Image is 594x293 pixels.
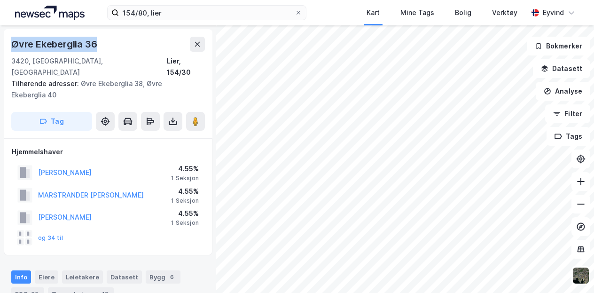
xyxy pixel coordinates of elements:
span: Tilhørende adresser: [11,79,81,87]
div: Hjemmelshaver [12,146,204,158]
div: Eiere [35,270,58,284]
div: Verktøy [492,7,517,18]
div: 1 Seksjon [171,197,199,205]
button: Analyse [536,82,590,101]
button: Tags [547,127,590,146]
button: Datasett [533,59,590,78]
div: 1 Seksjon [171,219,199,227]
div: 4.55% [171,186,199,197]
div: Datasett [107,270,142,284]
div: Bolig [455,7,471,18]
div: 6 [167,272,177,282]
div: 1 Seksjon [171,174,199,182]
button: Filter [545,104,590,123]
div: 4.55% [171,163,199,174]
button: Bokmerker [527,37,590,55]
div: Øvre Ekeberglia 38, Øvre Ekeberglia 40 [11,78,197,101]
div: Eyvind [543,7,564,18]
div: 4.55% [171,208,199,219]
div: Mine Tags [400,7,434,18]
div: Lier, 154/30 [167,55,205,78]
div: Bygg [146,270,180,284]
button: Tag [11,112,92,131]
div: Kontrollprogram for chat [547,248,594,293]
div: Kart [367,7,380,18]
img: logo.a4113a55bc3d86da70a041830d287a7e.svg [15,6,85,20]
iframe: Chat Widget [547,248,594,293]
div: Leietakere [62,270,103,284]
input: Søk på adresse, matrikkel, gårdeiere, leietakere eller personer [119,6,295,20]
div: Info [11,270,31,284]
div: 3420, [GEOGRAPHIC_DATA], [GEOGRAPHIC_DATA] [11,55,167,78]
div: Øvre Ekeberglia 36 [11,37,99,52]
